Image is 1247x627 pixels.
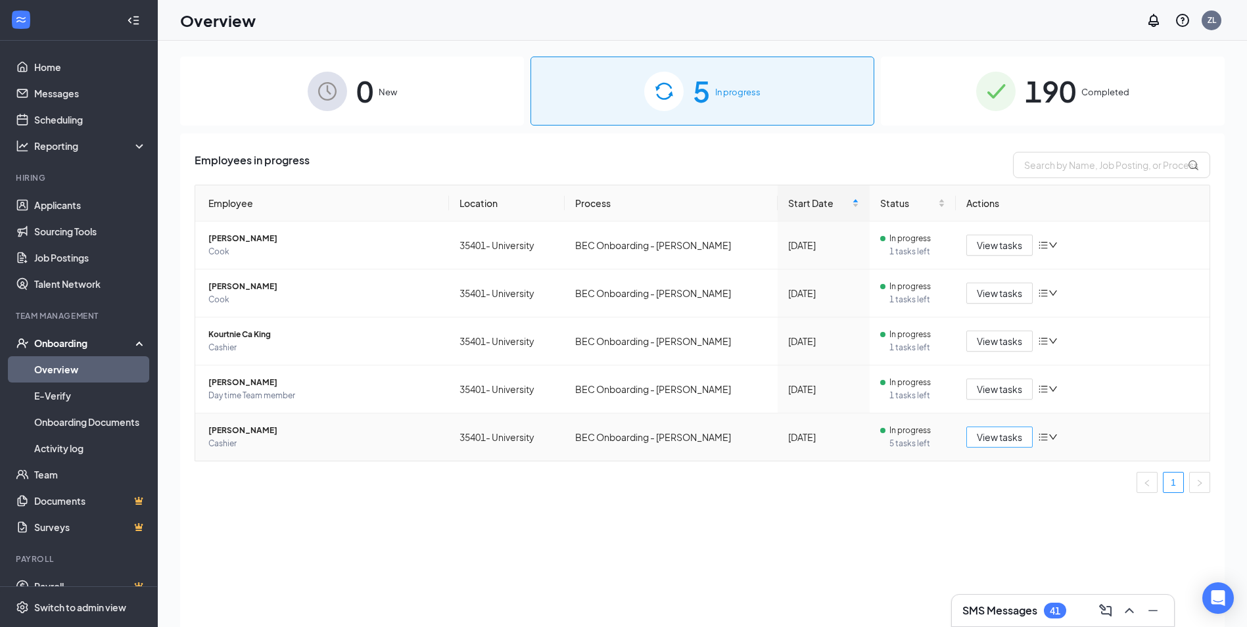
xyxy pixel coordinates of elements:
[1202,582,1234,614] div: Open Intercom Messenger
[962,603,1037,618] h3: SMS Messages
[1189,472,1210,493] li: Next Page
[1038,240,1048,250] span: bars
[788,238,859,252] div: [DATE]
[565,221,778,269] td: BEC Onboarding - [PERSON_NAME]
[1038,432,1048,442] span: bars
[34,218,147,244] a: Sourcing Tools
[966,427,1033,448] button: View tasks
[977,382,1022,396] span: View tasks
[34,409,147,435] a: Onboarding Documents
[1143,479,1151,487] span: left
[956,185,1210,221] th: Actions
[14,13,28,26] svg: WorkstreamLogo
[208,341,438,354] span: Cashier
[208,232,438,245] span: [PERSON_NAME]
[34,461,147,488] a: Team
[1025,68,1076,114] span: 190
[379,85,397,99] span: New
[34,80,147,106] a: Messages
[889,424,931,437] span: In progress
[1146,12,1162,28] svg: Notifications
[1137,472,1158,493] li: Previous Page
[34,244,147,271] a: Job Postings
[449,317,565,365] td: 35401- University
[1119,600,1140,621] button: ChevronUp
[565,185,778,221] th: Process
[966,235,1033,256] button: View tasks
[1048,289,1058,298] span: down
[1013,152,1210,178] input: Search by Name, Job Posting, or Process
[34,488,147,514] a: DocumentsCrown
[966,379,1033,400] button: View tasks
[195,185,449,221] th: Employee
[1048,241,1058,250] span: down
[693,68,710,114] span: 5
[1098,603,1114,618] svg: ComposeMessage
[889,280,931,293] span: In progress
[1038,384,1048,394] span: bars
[1048,384,1058,394] span: down
[788,196,849,210] span: Start Date
[208,328,438,341] span: Kourtnie Ca King
[34,383,147,409] a: E-Verify
[34,514,147,540] a: SurveysCrown
[34,54,147,80] a: Home
[449,365,565,413] td: 35401- University
[870,185,956,221] th: Status
[788,430,859,444] div: [DATE]
[208,293,438,306] span: Cook
[565,365,778,413] td: BEC Onboarding - [PERSON_NAME]
[34,435,147,461] a: Activity log
[208,424,438,437] span: [PERSON_NAME]
[565,317,778,365] td: BEC Onboarding - [PERSON_NAME]
[977,286,1022,300] span: View tasks
[1142,600,1164,621] button: Minimize
[34,106,147,133] a: Scheduling
[1164,473,1183,492] a: 1
[34,573,147,599] a: PayrollCrown
[889,232,931,245] span: In progress
[1048,337,1058,346] span: down
[966,331,1033,352] button: View tasks
[1048,432,1058,442] span: down
[195,152,310,178] span: Employees in progress
[208,245,438,258] span: Cook
[208,389,438,402] span: Day time Team member
[1038,336,1048,346] span: bars
[1145,603,1161,618] svg: Minimize
[889,328,931,341] span: In progress
[1038,288,1048,298] span: bars
[880,196,935,210] span: Status
[565,269,778,317] td: BEC Onboarding - [PERSON_NAME]
[977,334,1022,348] span: View tasks
[889,376,931,389] span: In progress
[34,271,147,297] a: Talent Network
[16,139,29,152] svg: Analysis
[977,430,1022,444] span: View tasks
[16,553,144,565] div: Payroll
[966,283,1033,304] button: View tasks
[788,382,859,396] div: [DATE]
[16,337,29,350] svg: UserCheck
[34,192,147,218] a: Applicants
[788,286,859,300] div: [DATE]
[889,389,945,402] span: 1 tasks left
[34,337,135,350] div: Onboarding
[889,293,945,306] span: 1 tasks left
[889,341,945,354] span: 1 tasks left
[1081,85,1129,99] span: Completed
[180,9,256,32] h1: Overview
[1196,479,1204,487] span: right
[1163,472,1184,493] li: 1
[1050,605,1060,616] div: 41
[16,601,29,614] svg: Settings
[208,376,438,389] span: [PERSON_NAME]
[1121,603,1137,618] svg: ChevronUp
[565,413,778,461] td: BEC Onboarding - [PERSON_NAME]
[788,334,859,348] div: [DATE]
[449,269,565,317] td: 35401- University
[1137,472,1158,493] button: left
[34,139,147,152] div: Reporting
[715,85,761,99] span: In progress
[16,310,144,321] div: Team Management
